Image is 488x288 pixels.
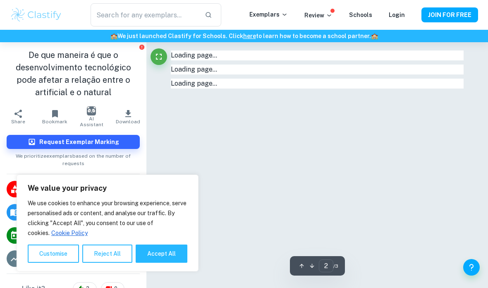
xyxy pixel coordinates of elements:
[78,116,105,127] span: AI Assistant
[421,7,478,22] button: JOIN FOR FREE
[151,48,167,65] button: Fullscreen
[7,149,140,167] span: We prioritize exemplars based on the number of requests
[463,259,480,276] button: Help and Feedback
[42,119,67,125] span: Bookmark
[82,245,132,263] button: Reject All
[136,245,187,263] button: Accept All
[51,229,88,237] a: Cookie Policy
[7,49,140,98] h1: De que maneira é que o desenvolvimento tecnológico pode afetar a relação entre o artificial e o n...
[116,119,140,125] span: Download
[11,119,25,125] span: Share
[39,137,119,146] h6: Request Exemplar Marking
[87,106,96,115] img: AI Assistant
[304,11,333,20] p: Review
[110,105,147,128] button: Download
[249,10,288,19] p: Exemplars
[17,175,199,271] div: We value your privacy
[110,33,117,39] span: 🏫
[349,12,372,18] a: Schools
[7,135,140,149] button: Request Exemplar Marking
[389,12,405,18] a: Login
[243,33,256,39] a: here
[28,245,79,263] button: Customise
[73,105,110,128] button: AI Assistant
[333,262,338,270] span: / 3
[171,65,464,74] div: Loading page…
[139,44,145,50] button: Report issue
[171,79,464,89] div: Loading page…
[10,7,62,23] img: Clastify logo
[37,105,74,128] button: Bookmark
[28,198,187,238] p: We use cookies to enhance your browsing experience, serve personalised ads or content, and analys...
[171,50,464,60] div: Loading page…
[371,33,378,39] span: 🏫
[2,31,486,41] h6: We just launched Clastify for Schools. Click to learn how to become a school partner.
[28,183,187,193] p: We value your privacy
[91,3,198,26] input: Search for any exemplars...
